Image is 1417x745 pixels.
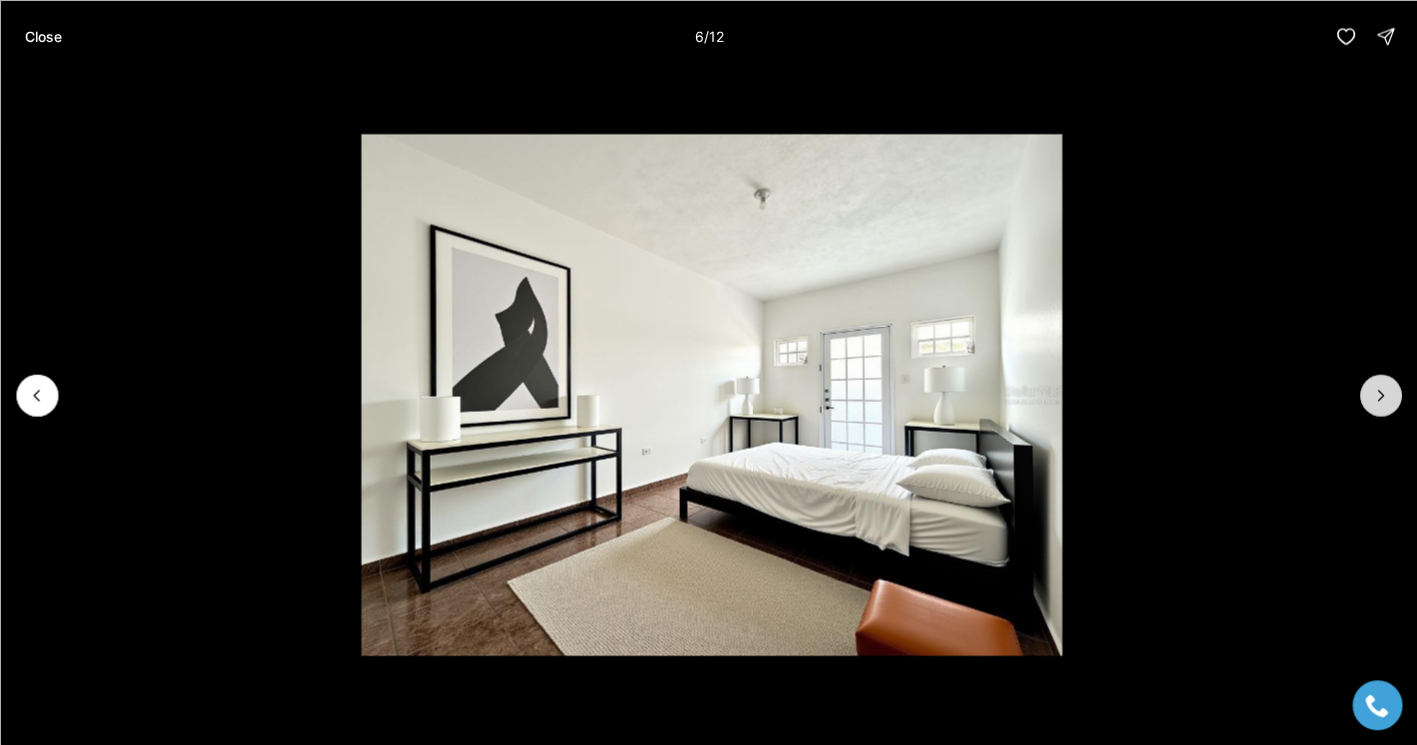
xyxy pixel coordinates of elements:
[16,374,58,416] button: Previous slide
[694,27,723,44] p: 6 / 12
[1359,374,1401,416] button: Next slide
[12,16,73,56] button: Close
[24,28,61,44] p: Close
